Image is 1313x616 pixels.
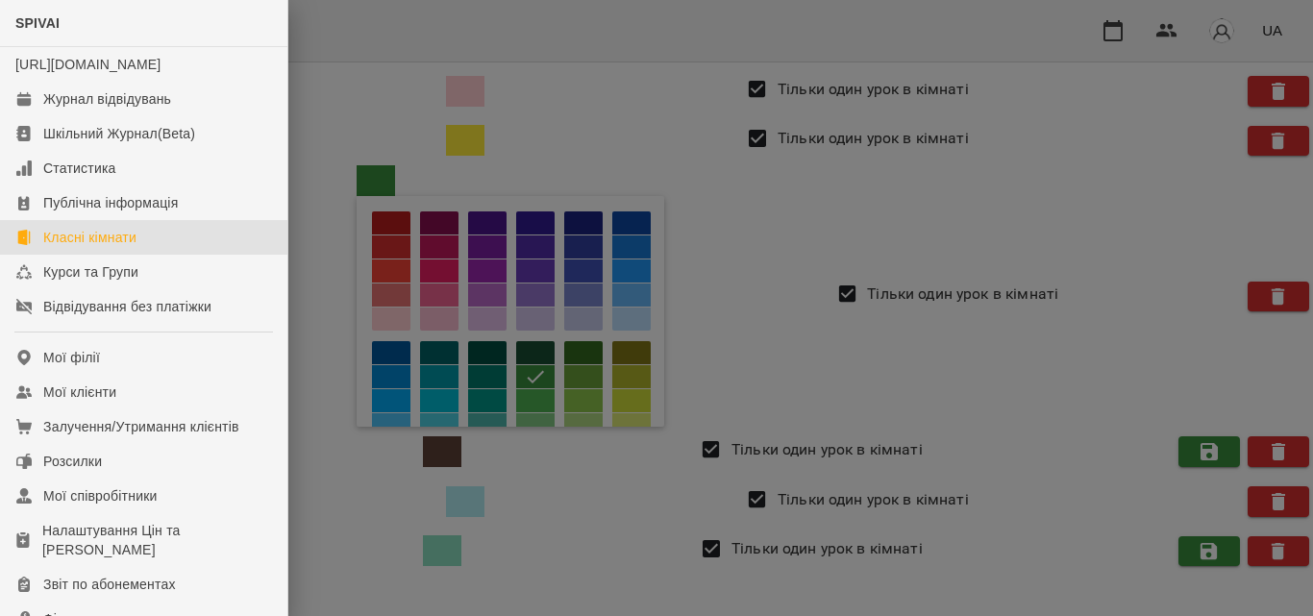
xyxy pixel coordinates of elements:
[43,262,138,282] div: Курси та Групи
[43,193,178,212] div: Публічна інформація
[43,417,239,436] div: Залучення/Утримання клієнтів
[43,452,102,471] div: Розсилки
[43,89,171,109] div: Журнал відвідувань
[43,348,100,367] div: Мої філії
[43,575,176,594] div: Звіт по абонементах
[43,297,211,316] div: Відвідування без платіжки
[15,57,161,72] a: [URL][DOMAIN_NAME]
[43,228,136,247] div: Класні кімнати
[43,486,158,505] div: Мої співробітники
[43,124,195,143] div: Шкільний Журнал(Beta)
[42,521,272,559] div: Налаштування Цін та [PERSON_NAME]
[43,159,116,178] div: Статистика
[43,382,116,402] div: Мої клієнти
[15,15,60,31] span: SPIVAI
